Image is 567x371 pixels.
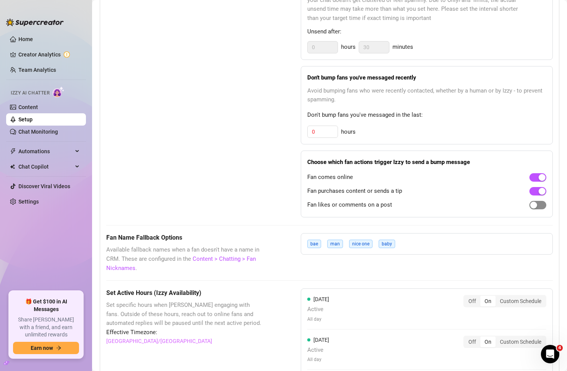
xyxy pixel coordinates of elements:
a: Content [18,104,38,110]
span: Active [307,346,329,355]
img: AI Chatter [53,86,64,98]
a: Content > Chatting > Fan Nicknames [106,255,256,272]
span: Fan likes or comments on a post [307,200,392,210]
span: [DATE] [313,296,329,302]
div: segmented control [463,336,546,348]
span: Don't bump fans you've messaged in the last: [307,111,546,120]
a: Chat Monitoring [18,129,58,135]
span: Fan comes online [307,173,353,182]
span: thunderbolt [10,148,16,154]
span: Chat Copilot [18,161,73,173]
span: Effective Timezone: [106,328,262,337]
span: Earn now [31,345,53,351]
img: Chat Copilot [10,164,15,169]
span: All day [307,316,329,323]
span: 🎁 Get $100 in AI Messages [13,298,79,313]
div: Off [464,336,480,347]
div: Custom Schedule [496,296,546,306]
span: Available fallback names when a fan doesn't have a name in CRM. These are configured in the . [106,245,262,273]
a: Creator Analytics exclamation-circle [18,48,80,61]
span: Unsend after: [307,27,546,36]
span: Avoid bumping fans who were recently contacted, whether by a human or by Izzy - to prevent spamming. [307,86,546,104]
div: Off [464,296,480,306]
div: On [480,336,496,347]
div: Custom Schedule [496,336,546,347]
span: baby [379,240,395,248]
h5: Set Active Hours (Izzy Availability) [106,288,262,298]
span: Automations [18,145,73,157]
span: hours [341,128,356,137]
span: Share [PERSON_NAME] with a friend, and earn unlimited rewards [13,316,79,339]
span: arrow-right [56,345,61,351]
span: Active [307,305,329,314]
span: nice one [349,240,373,248]
span: All day [307,356,329,363]
strong: Don't bump fans you've messaged recently [307,74,416,81]
strong: Choose which fan actions trigger Izzy to send a bump message [307,159,470,166]
iframe: Intercom live chat [541,345,559,363]
img: logo-BBDzfeDw.svg [6,18,64,26]
a: Settings [18,199,39,205]
span: Set specific hours when [PERSON_NAME] engaging with fans. Outside of these hours, reach out to on... [106,301,262,328]
a: [GEOGRAPHIC_DATA]/[GEOGRAPHIC_DATA] [106,337,212,345]
span: 4 [557,345,563,351]
span: [DATE] [313,337,329,343]
h5: Fan Name Fallback Options [106,233,262,242]
div: On [480,296,496,306]
button: Earn nowarrow-right [13,342,79,354]
a: Setup [18,116,33,123]
a: Discover Viral Videos [18,183,70,189]
span: hours [341,43,356,52]
div: segmented control [463,295,546,307]
span: man [327,240,343,248]
span: build [4,360,9,366]
span: Fan purchases content or sends a tip [307,187,402,196]
span: minutes [392,43,413,52]
span: bae [307,240,321,248]
a: Home [18,36,33,42]
a: Team Analytics [18,67,56,73]
span: Izzy AI Chatter [11,89,49,97]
